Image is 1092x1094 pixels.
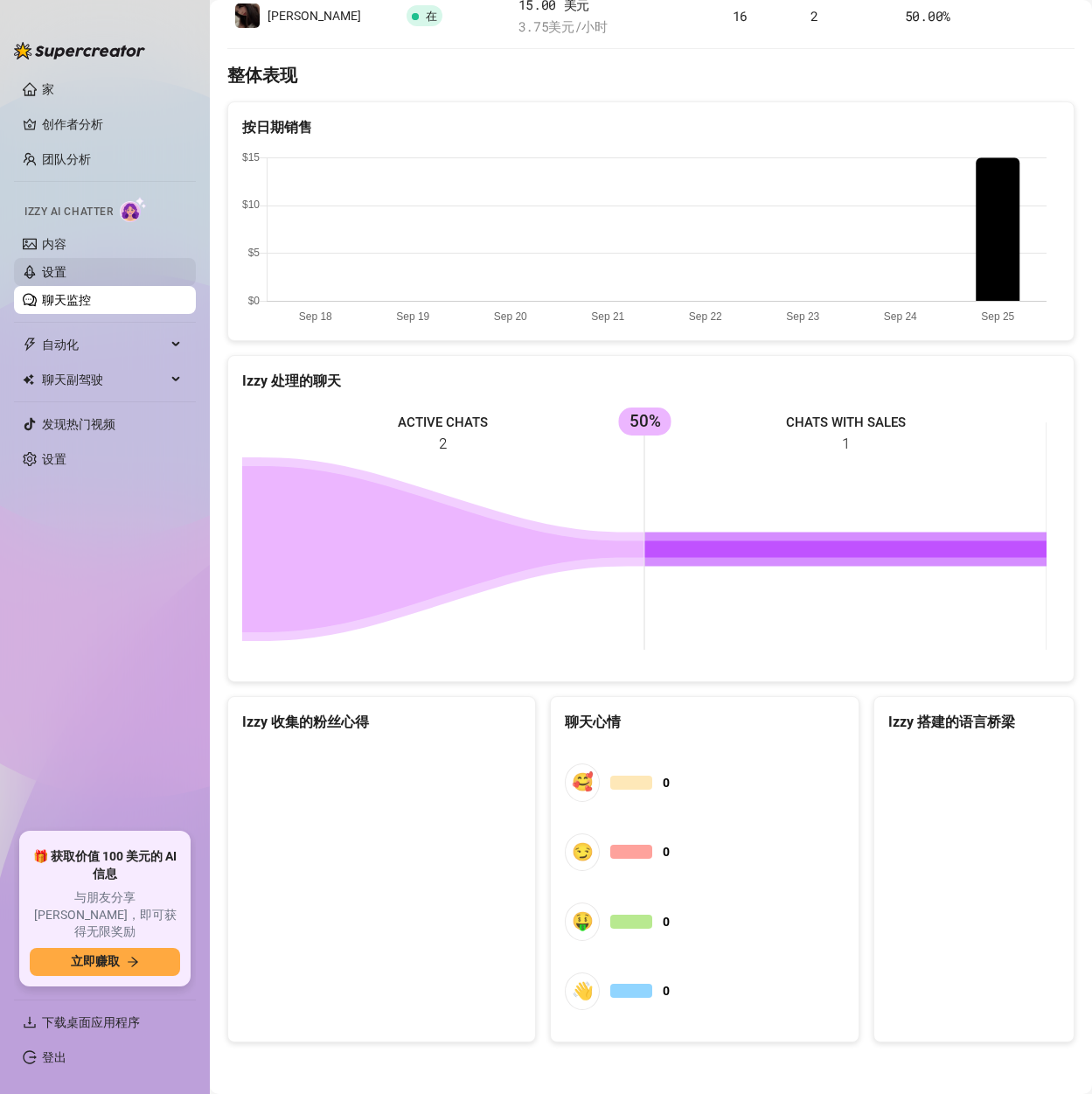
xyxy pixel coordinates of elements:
[127,956,139,968] span: 向右箭头
[268,9,361,23] font: [PERSON_NAME]
[426,10,437,23] font: 在
[30,948,180,976] button: 立即赚取向右箭头
[942,7,950,24] font: %
[810,7,818,24] font: 2
[663,915,670,929] font: 0
[663,845,670,859] font: 0
[572,841,594,862] font: 😏
[24,206,113,218] font: Izzy AI Chatter
[733,7,748,24] font: 16
[42,265,66,279] a: 设置
[14,42,145,59] img: logo-BBDzfeDw.svg
[23,1015,37,1029] span: 下载
[42,110,182,138] a: 创作者分析
[663,984,670,998] font: 0
[888,714,1015,730] font: Izzy 搭建的语言桥梁
[227,65,297,86] font: 整体表现
[42,82,54,96] a: 家
[574,17,608,35] font: /小时
[23,338,37,352] span: 霹雳
[548,17,574,35] font: 美元
[120,197,147,222] img: 人工智能聊天
[23,373,34,386] img: 聊天副驾驶
[242,373,341,389] font: Izzy 处理的聊天
[565,714,621,730] font: 聊天心情
[235,3,260,28] img: 凯拉基斯
[518,17,549,35] font: 3.75
[42,452,66,466] a: 设置
[42,417,115,431] a: 发现热门视频
[33,849,177,881] font: 🎁 获取价值 100 美元的 AI 信息
[663,776,670,790] font: 0
[242,119,312,136] font: 按日期销售
[42,152,91,166] a: 团队分析
[42,338,79,352] font: 自动化
[572,771,594,792] font: 🥰
[572,980,594,1001] font: 👋
[42,373,103,387] font: 聊天副驾驶
[34,890,177,938] font: 与朋友分享 [PERSON_NAME]，即可获得无限奖励
[42,293,91,307] a: 聊天监控
[42,1050,66,1064] a: 登出
[242,714,369,730] font: Izzy 收集的粉丝心得
[905,7,943,24] font: 50.00
[42,237,66,251] a: 内容
[572,910,594,931] font: 🤑
[71,954,120,968] font: 立即赚取
[42,1015,140,1029] font: 下载桌面应用程序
